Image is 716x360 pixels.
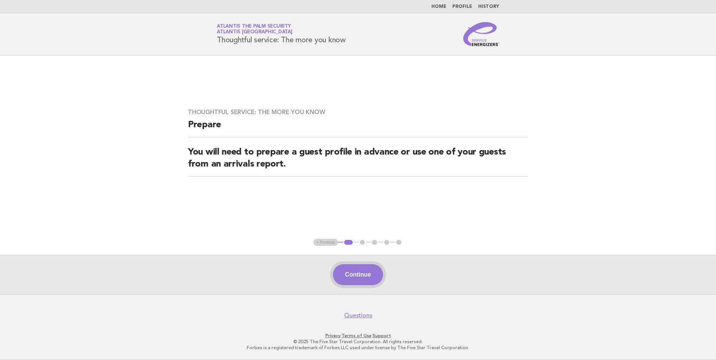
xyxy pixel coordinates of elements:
a: Profile [452,4,472,9]
h2: Prepare [188,119,528,137]
a: Support [373,333,391,338]
h1: Thoughtful service: The more you know [217,24,346,44]
a: Terms of Use [342,333,371,338]
a: Privacy [325,333,340,338]
a: Atlantis The Palm SecurityAtlantis [GEOGRAPHIC_DATA] [217,24,292,34]
img: Service Energizers [463,22,499,46]
h3: Thoughtful service: The more you know [188,109,528,116]
a: History [478,4,499,9]
p: · · [129,333,587,339]
a: Questions [344,312,372,319]
p: Forbes is a registered trademark of Forbes LLC used under license by The Five Star Travel Corpora... [129,345,587,351]
button: Continue [333,264,383,285]
p: © 2025 The Five Star Travel Corporation. All rights reserved. [129,339,587,345]
h2: You will need to prepare a guest profile in advance or use one of your guests from an arrivals re... [188,146,528,177]
span: Atlantis [GEOGRAPHIC_DATA] [217,30,292,35]
a: Home [431,4,446,9]
button: 1 [343,239,354,246]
